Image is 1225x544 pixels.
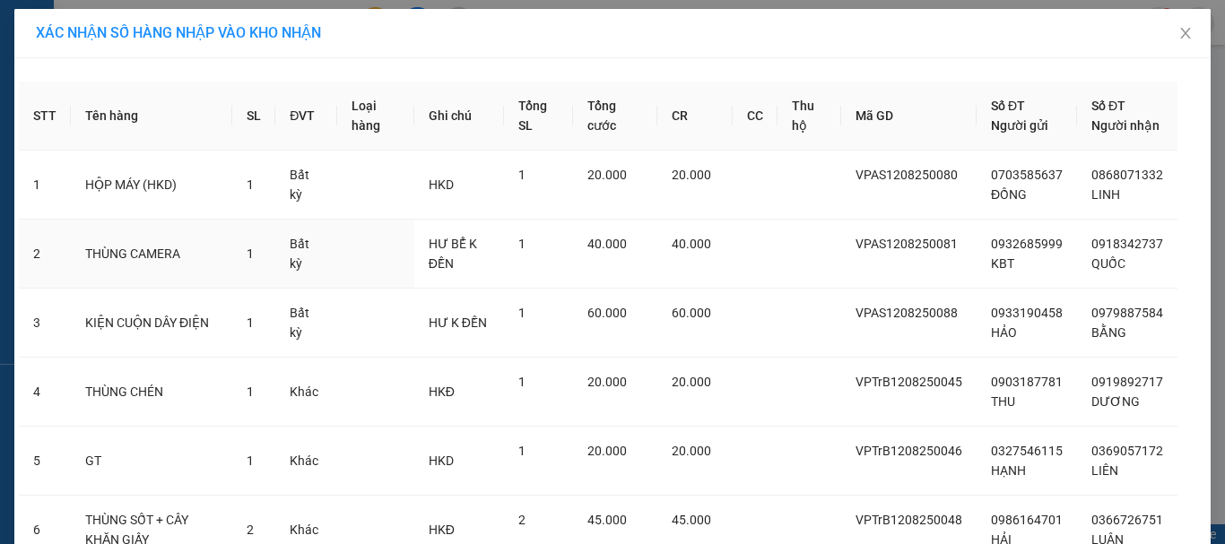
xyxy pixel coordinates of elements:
span: 1 [247,177,254,192]
span: 1 [518,375,526,389]
span: 0979887584 [1091,306,1163,320]
span: 1 [247,246,254,261]
span: 1 [518,237,526,251]
span: 1 [247,453,254,468]
th: Thu hộ [778,82,841,151]
button: Close [1160,9,1211,59]
th: Tên hàng [71,82,232,151]
th: Ghi chú [414,82,504,151]
th: Mã GD [841,82,977,151]
th: Loại hàng [337,82,413,151]
span: ----------------------------------------- [48,97,220,111]
span: LIÊN [1091,463,1118,478]
span: HƯ BỂ K ĐỀN [429,237,477,271]
span: DƯƠNG [1091,394,1140,409]
strong: ĐỒNG PHƯỚC [142,10,246,25]
td: GT [71,427,232,496]
span: 20.000 [672,168,711,182]
td: Bất kỳ [275,289,337,358]
span: 0366726751 [1091,513,1163,527]
th: CR [657,82,733,151]
span: HKĐ [429,384,455,399]
span: 1 [247,384,254,399]
span: 0933190458 [991,306,1063,320]
span: 2 [518,513,526,527]
span: Hotline: 19001152 [142,80,220,91]
span: QUỐC [1091,256,1125,271]
td: Khác [275,427,337,496]
span: THU [991,394,1015,409]
span: HKD [429,453,454,468]
span: 0327546115 [991,444,1063,458]
span: VPTrB1208250045 [856,375,962,389]
span: 1 [518,444,526,458]
span: Người gửi [991,118,1048,133]
span: HẠNH [991,463,1026,478]
span: KBT [991,256,1014,271]
span: HƯ K ĐỀN [429,315,487,330]
td: 4 [19,358,71,427]
span: VPAS1208250081 [856,237,958,251]
td: 2 [19,220,71,289]
span: 0703585637 [991,168,1063,182]
span: HẢO [991,325,1017,340]
span: VPTN1208250061 [90,114,188,127]
span: 0986164701 [991,513,1063,527]
span: 0918342737 [1091,237,1163,251]
td: Bất kỳ [275,151,337,220]
td: HỘP MÁY (HKD) [71,151,232,220]
th: Tổng SL [504,82,573,151]
span: 20.000 [587,375,627,389]
td: 5 [19,427,71,496]
span: 01 Võ Văn Truyện, KP.1, Phường 2 [142,54,247,76]
span: [PERSON_NAME]: [5,116,187,126]
th: ĐVT [275,82,337,151]
span: Số ĐT [991,99,1025,113]
span: 1 [247,315,254,330]
td: Bất kỳ [275,220,337,289]
td: 3 [19,289,71,358]
span: 45.000 [587,513,627,527]
th: STT [19,82,71,151]
span: 0932685999 [991,237,1063,251]
th: CC [733,82,778,151]
span: 40.000 [672,237,711,251]
td: KIỆN CUỘN DÂY ĐIỆN [71,289,232,358]
span: HKD [429,177,454,192]
img: logo [6,11,86,90]
span: 0903187781 [991,375,1063,389]
span: 60.000 [672,306,711,320]
span: 20.000 [672,444,711,458]
span: 20.000 [672,375,711,389]
span: 40.000 [587,237,627,251]
span: 2 [247,522,254,537]
span: 14:25:45 [DATE] [39,130,109,141]
span: 1 [518,168,526,182]
td: THÙNG CHÉN [71,358,232,427]
span: VPTrB1208250046 [856,444,962,458]
span: BẰNG [1091,325,1126,340]
span: ĐỒNG [991,187,1027,202]
span: 60.000 [587,306,627,320]
span: Người nhận [1091,118,1160,133]
span: 20.000 [587,444,627,458]
span: VPAS1208250080 [856,168,958,182]
th: SL [232,82,275,151]
span: VPTrB1208250048 [856,513,962,527]
span: HKĐ [429,522,455,537]
span: 0868071332 [1091,168,1163,182]
span: 1 [518,306,526,320]
span: 20.000 [587,168,627,182]
span: In ngày: [5,130,109,141]
td: Khác [275,358,337,427]
td: 1 [19,151,71,220]
span: 45.000 [672,513,711,527]
th: Tổng cước [573,82,657,151]
span: Số ĐT [1091,99,1125,113]
span: LINH [1091,187,1120,202]
span: 0369057172 [1091,444,1163,458]
span: XÁC NHẬN SỐ HÀNG NHẬP VÀO KHO NHẬN [36,24,321,41]
td: THÙNG CAMERA [71,220,232,289]
span: close [1178,26,1193,40]
span: VPAS1208250088 [856,306,958,320]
